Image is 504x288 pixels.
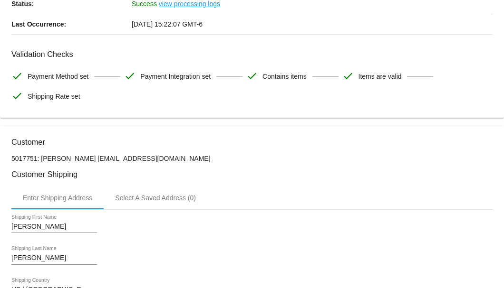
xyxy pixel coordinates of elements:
h3: Validation Checks [11,50,493,59]
span: [DATE] 15:22:07 GMT-6 [132,20,203,28]
div: Select A Saved Address (0) [115,194,196,202]
span: Shipping Rate set [28,86,80,106]
mat-icon: check [11,70,23,82]
h3: Customer Shipping [11,170,493,179]
input: Shipping Last Name [11,254,97,262]
input: Shipping First Name [11,223,97,231]
p: Last Occurrence: [11,14,132,34]
span: Payment Method set [28,66,88,86]
h3: Customer [11,138,493,147]
span: Contains items [262,66,307,86]
p: 5017751: [PERSON_NAME] [EMAIL_ADDRESS][DOMAIN_NAME] [11,155,493,162]
span: Items are valid [359,66,402,86]
span: Payment Integration set [140,66,211,86]
mat-icon: check [246,70,258,82]
mat-icon: check [342,70,354,82]
mat-icon: check [11,90,23,102]
div: Enter Shipping Address [23,194,92,202]
mat-icon: check [124,70,136,82]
